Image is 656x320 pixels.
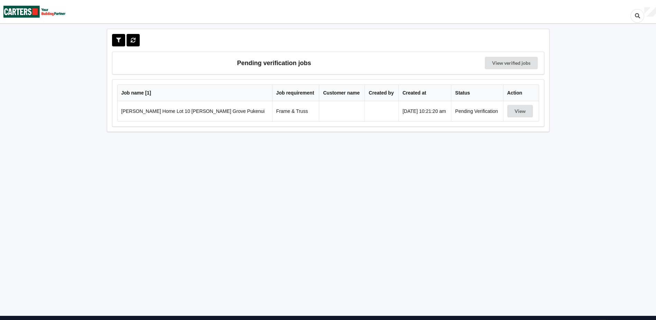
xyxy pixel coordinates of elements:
th: Created at [398,85,451,101]
th: Job name [ 1 ] [118,85,272,101]
th: Created by [364,85,398,101]
td: Frame & Truss [272,101,319,121]
td: [DATE] 10:21:20 am [398,101,451,121]
th: Job requirement [272,85,319,101]
th: Status [451,85,503,101]
h3: Pending verification jobs [117,57,431,69]
td: [PERSON_NAME] Home Lot 10 [PERSON_NAME] Grove Pukenui [118,101,272,121]
div: User Profile [644,7,656,17]
img: Carters [3,0,66,23]
a: View [507,108,534,114]
th: Action [503,85,539,101]
button: View [507,105,533,117]
th: Customer name [319,85,364,101]
td: Pending Verification [451,101,503,121]
a: View verified jobs [485,57,538,69]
